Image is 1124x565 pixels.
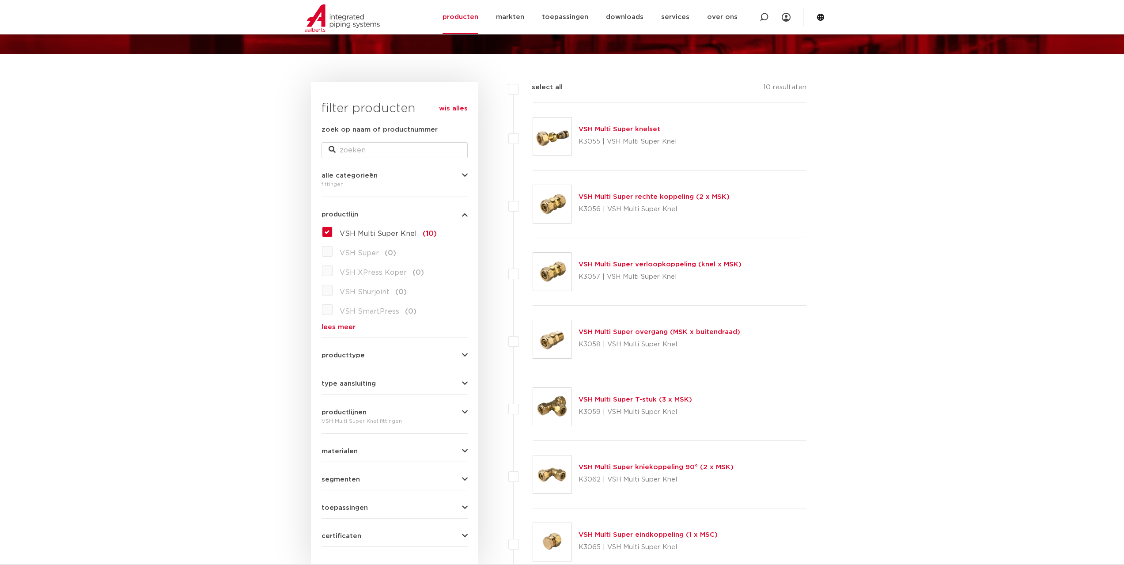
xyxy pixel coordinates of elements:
[518,82,563,93] label: select all
[533,523,571,561] img: Thumbnail for VSH Multi Super eindkoppeling (1 x MSC)
[322,380,376,387] span: type aansluiting
[322,211,468,218] button: productlijn
[579,540,718,554] p: K3065 | VSH Multi Super Knel
[322,172,468,179] button: alle categorieën
[579,464,734,470] a: VSH Multi Super kniekoppeling 90° (2 x MSK)
[579,261,742,268] a: VSH Multi Super verloopkoppeling (knel x MSK)
[405,308,416,315] span: (0)
[533,185,571,223] img: Thumbnail for VSH Multi Super rechte koppeling (2 x MSK)
[763,82,806,96] p: 10 resultaten
[322,504,468,511] button: toepassingen
[533,118,571,155] img: Thumbnail for VSH Multi Super knelset
[322,125,438,135] label: zoek op naam of productnummer
[579,193,730,200] a: VSH Multi Super rechte koppeling (2 x MSK)
[579,135,677,149] p: K3055 | VSH Multi Super Knel
[340,288,390,296] span: VSH Shurjoint
[322,533,468,539] button: certificaten
[322,172,378,179] span: alle categorieën
[322,100,468,118] h3: filter producten
[385,250,396,257] span: (0)
[322,476,468,483] button: segmenten
[579,473,734,487] p: K3062 | VSH Multi Super Knel
[579,202,730,216] p: K3056 | VSH Multi Super Knel
[322,352,468,359] button: producttype
[322,416,468,426] div: VSH Multi Super Knel fittingen
[533,320,571,358] img: Thumbnail for VSH Multi Super overgang (MSK x buitendraad)
[322,448,468,455] button: materialen
[322,352,365,359] span: producttype
[322,409,468,416] button: productlijnen
[579,329,740,335] a: VSH Multi Super overgang (MSK x buitendraad)
[579,270,742,284] p: K3057 | VSH Multi Super Knel
[322,380,468,387] button: type aansluiting
[340,308,399,315] span: VSH SmartPress
[340,250,379,257] span: VSH Super
[579,531,718,538] a: VSH Multi Super eindkoppeling (1 x MSC)
[413,269,424,276] span: (0)
[322,448,358,455] span: materialen
[533,253,571,291] img: Thumbnail for VSH Multi Super verloopkoppeling (knel x MSK)
[423,230,437,237] span: (10)
[579,396,692,403] a: VSH Multi Super T-stuk (3 x MSK)
[322,211,358,218] span: productlijn
[322,179,468,190] div: fittingen
[322,324,468,330] a: lees meer
[579,337,740,352] p: K3058 | VSH Multi Super Knel
[395,288,407,296] span: (0)
[322,409,367,416] span: productlijnen
[579,126,660,133] a: VSH Multi Super knelset
[322,142,468,158] input: zoeken
[579,405,692,419] p: K3059 | VSH Multi Super Knel
[439,103,468,114] a: wis alles
[533,455,571,493] img: Thumbnail for VSH Multi Super kniekoppeling 90° (2 x MSK)
[322,476,360,483] span: segmenten
[533,388,571,426] img: Thumbnail for VSH Multi Super T-stuk (3 x MSK)
[322,533,361,539] span: certificaten
[322,504,368,511] span: toepassingen
[340,230,417,237] span: VSH Multi Super Knel
[340,269,407,276] span: VSH XPress Koper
